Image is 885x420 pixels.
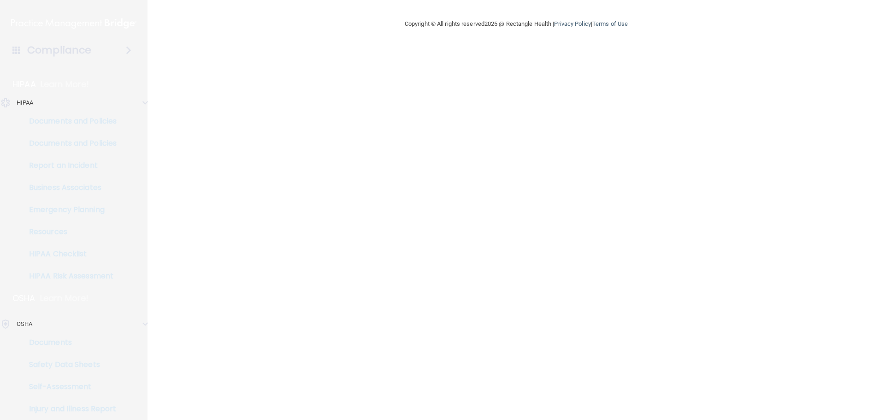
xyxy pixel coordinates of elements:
a: Privacy Policy [554,20,590,27]
p: Documents [6,338,132,347]
p: Documents and Policies [6,139,132,148]
p: Injury and Illness Report [6,404,132,414]
p: HIPAA [12,79,36,90]
p: Resources [6,227,132,237]
p: Documents and Policies [6,117,132,126]
p: Learn More! [41,79,89,90]
div: Copyright © All rights reserved 2025 @ Rectangle Health | | [348,9,684,39]
a: Terms of Use [592,20,628,27]
p: Safety Data Sheets [6,360,132,369]
p: OSHA [17,319,32,330]
p: Learn More! [40,293,89,304]
p: Emergency Planning [6,205,132,214]
p: HIPAA Checklist [6,249,132,259]
p: HIPAA [17,97,34,108]
img: PMB logo [11,14,136,33]
p: HIPAA Risk Assessment [6,272,132,281]
h4: Compliance [27,44,91,57]
p: OSHA [12,293,35,304]
p: Business Associates [6,183,132,192]
p: Report an Incident [6,161,132,170]
p: Self-Assessment [6,382,132,391]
